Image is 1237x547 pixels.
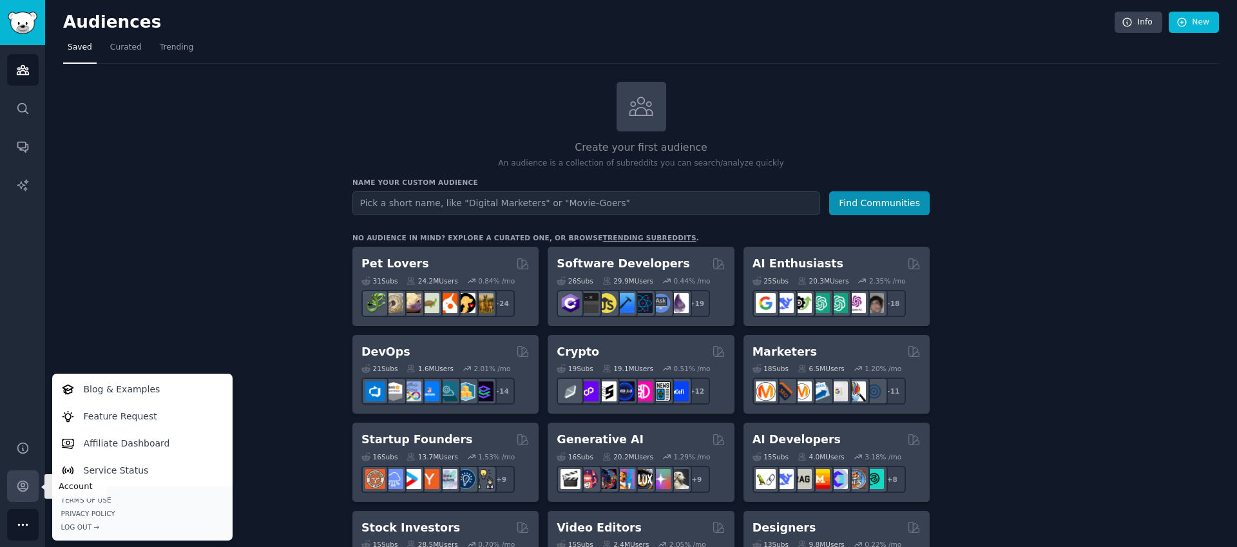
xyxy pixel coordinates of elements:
a: Affiliate Dashboard [54,430,230,457]
img: azuredevops [365,381,385,401]
img: Entrepreneurship [455,469,475,489]
img: software [579,293,599,313]
img: deepdream [597,469,617,489]
span: Trending [160,42,193,53]
img: Docker_DevOps [401,381,421,401]
a: Terms of Use [61,495,224,504]
span: Saved [68,42,92,53]
a: Curated [106,37,146,64]
img: ArtificalIntelligence [864,293,884,313]
img: DevOpsLinks [419,381,439,401]
div: Log Out → [61,523,224,532]
div: 2.35 % /mo [869,276,906,285]
div: 25 Sub s [753,276,789,285]
h2: Video Editors [557,520,642,536]
img: turtle [419,293,439,313]
img: dogbreed [474,293,494,313]
div: + 9 [683,466,710,493]
img: OnlineMarketing [864,381,884,401]
div: 1.20 % /mo [865,364,901,373]
img: dalle2 [579,469,599,489]
img: EntrepreneurRideAlong [365,469,385,489]
h2: Stock Investors [361,520,460,536]
div: + 9 [488,466,515,493]
a: Feature Request [54,403,230,430]
div: 0.84 % /mo [478,276,515,285]
img: PlatformEngineers [474,381,494,401]
button: Find Communities [829,191,930,215]
img: FluxAI [633,469,653,489]
div: No audience in mind? Explore a curated one, or browse . [352,233,699,242]
img: ethstaker [597,381,617,401]
div: 0.44 % /mo [674,276,711,285]
img: LangChain [756,469,776,489]
h2: Audiences [63,12,1115,33]
img: leopardgeckos [401,293,421,313]
h2: Startup Founders [361,432,472,448]
a: Trending [155,37,198,64]
div: 2.01 % /mo [474,364,511,373]
img: herpetology [365,293,385,313]
img: AskComputerScience [651,293,671,313]
a: Privacy Policy [61,509,224,518]
h2: Generative AI [557,432,644,448]
p: Feature Request [84,410,157,423]
img: aivideo [561,469,580,489]
img: bigseo [774,381,794,401]
div: + 14 [488,378,515,405]
img: reactnative [633,293,653,313]
img: ycombinator [419,469,439,489]
img: cockatiel [437,293,457,313]
img: DreamBooth [669,469,689,489]
div: + 19 [683,290,710,317]
div: 1.6M Users [407,364,454,373]
img: startup [401,469,421,489]
h3: Name your custom audience [352,178,930,187]
img: AItoolsCatalog [792,293,812,313]
img: growmybusiness [474,469,494,489]
a: trending subreddits [602,234,696,242]
p: Service Status [84,464,149,477]
img: AWS_Certified_Experts [383,381,403,401]
h2: DevOps [361,344,410,360]
h2: AI Developers [753,432,841,448]
p: An audience is a collection of subreddits you can search/analyze quickly [352,158,930,169]
input: Pick a short name, like "Digital Marketers" or "Movie-Goers" [352,191,820,215]
img: AskMarketing [792,381,812,401]
div: + 11 [879,378,906,405]
div: 1.53 % /mo [478,452,515,461]
img: PetAdvice [455,293,475,313]
div: 21 Sub s [361,364,398,373]
div: + 24 [488,290,515,317]
p: Affiliate Dashboard [84,437,170,450]
img: SaaS [383,469,403,489]
img: learnjavascript [597,293,617,313]
a: Saved [63,37,97,64]
div: 6.5M Users [798,364,845,373]
div: 20.3M Users [798,276,849,285]
img: ballpython [383,293,403,313]
img: iOSProgramming [615,293,635,313]
img: defiblockchain [633,381,653,401]
img: DeepSeek [774,293,794,313]
h2: Pet Lovers [361,256,429,272]
img: defi_ [669,381,689,401]
img: llmops [846,469,866,489]
img: googleads [828,381,848,401]
h2: Software Developers [557,256,689,272]
img: OpenAIDev [846,293,866,313]
img: MarketingResearch [846,381,866,401]
div: 15 Sub s [753,452,789,461]
div: 18 Sub s [753,364,789,373]
a: Info [1115,12,1162,34]
div: + 8 [879,466,906,493]
div: 1.29 % /mo [674,452,711,461]
div: 19 Sub s [557,364,593,373]
img: chatgpt_promptDesign [810,293,830,313]
img: csharp [561,293,580,313]
div: + 18 [879,290,906,317]
img: AIDevelopersSociety [864,469,884,489]
div: 0.51 % /mo [674,364,711,373]
img: OpenSourceAI [828,469,848,489]
div: 26 Sub s [557,276,593,285]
